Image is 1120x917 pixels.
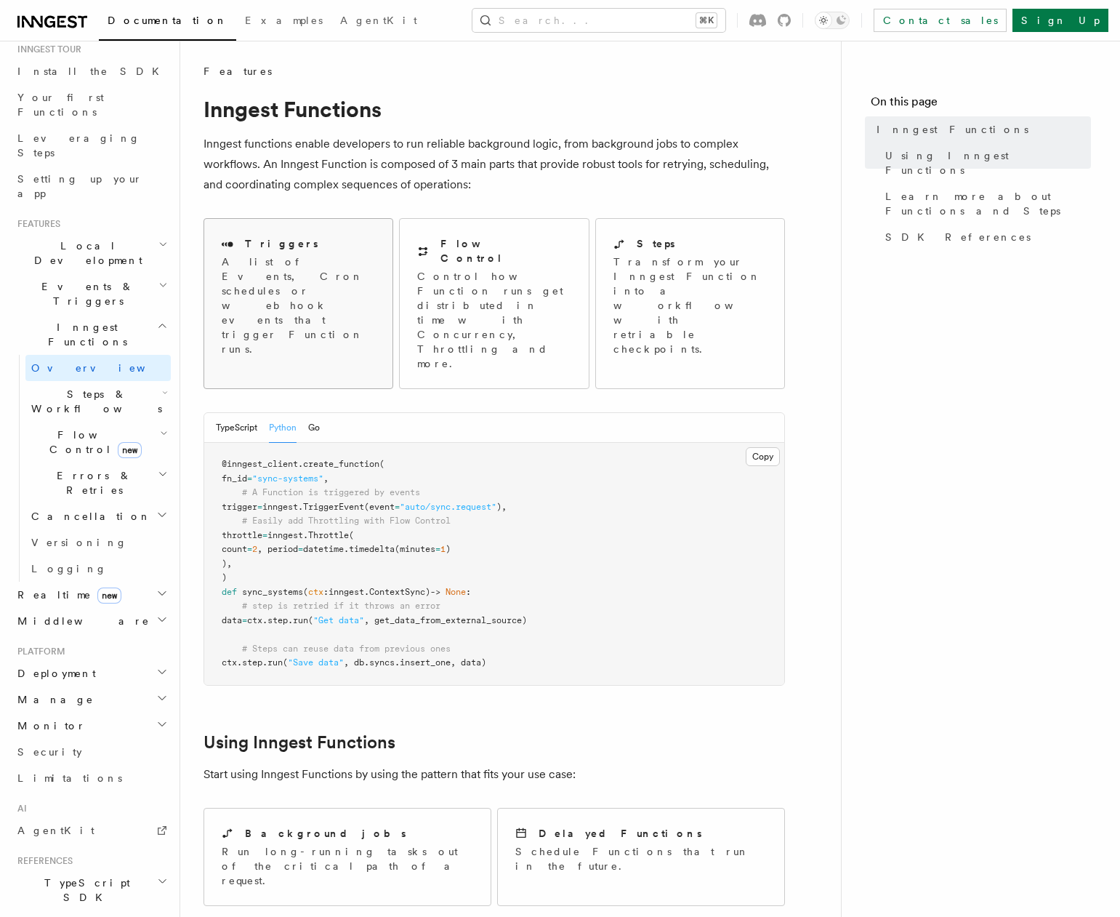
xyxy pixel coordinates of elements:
[204,732,395,753] a: Using Inngest Functions
[637,236,675,251] h2: Steps
[267,615,288,625] span: step
[12,660,171,686] button: Deployment
[245,236,318,251] h2: Triggers
[25,428,160,457] span: Flow Control
[25,529,171,556] a: Versioning
[242,615,247,625] span: =
[242,601,440,611] span: # step is retried if it throws an error
[247,473,252,484] span: =
[12,279,158,308] span: Events & Triggers
[12,713,171,739] button: Monitor
[245,15,323,26] span: Examples
[12,273,171,314] button: Events & Triggers
[746,447,780,466] button: Copy
[12,239,158,268] span: Local Development
[515,844,767,873] p: Schedule Functions that run in the future.
[308,587,323,597] span: ctx
[379,459,384,469] span: (
[885,230,1031,244] span: SDK References
[395,502,400,512] span: =
[430,587,440,597] span: ->
[364,502,395,512] span: (event
[267,530,308,540] span: inngest.
[242,516,451,526] span: # Easily add Throttling with Flow Control
[222,657,237,668] span: ctx
[696,13,717,28] kbd: ⌘K
[247,615,262,625] span: ctx
[242,657,262,668] span: step
[12,817,171,844] a: AgentKit
[17,92,104,118] span: Your first Functions
[595,218,785,389] a: StepsTransform your Inngest Function into a workflow with retriable checkpoints.
[440,544,446,554] span: 1
[12,870,171,910] button: TypeScript SDK
[222,459,298,469] span: @inngest_client
[222,615,242,625] span: data
[99,4,236,41] a: Documentation
[204,64,272,79] span: Features
[216,413,257,443] button: TypeScript
[17,825,94,836] span: AgentKit
[323,587,329,597] span: :
[204,96,785,122] h1: Inngest Functions
[298,544,303,554] span: =
[879,224,1091,250] a: SDK References
[288,657,344,668] span: "Save data"
[399,218,589,389] a: Flow ControlControl how Function runs get distributed in time with Concurrency, Throttling and more.
[204,134,785,195] p: Inngest functions enable developers to run reliable background logic, from background jobs to com...
[308,615,313,625] span: (
[25,381,171,422] button: Steps & Workflows
[262,530,267,540] span: =
[222,587,237,597] span: def
[400,502,496,512] span: "auto/sync.request"
[349,530,354,540] span: (
[25,468,158,497] span: Errors & Retries
[262,657,267,668] span: .
[31,362,181,374] span: Overview
[25,462,171,503] button: Errors & Retries
[17,746,82,758] span: Security
[877,122,1028,137] span: Inngest Functions
[17,772,122,784] span: Limitations
[440,236,571,265] h2: Flow Control
[871,93,1091,116] h4: On this page
[267,657,283,668] span: run
[25,387,162,416] span: Steps & Workflows
[539,826,702,841] h2: Delayed Functions
[364,615,527,625] span: , get_data_from_external_source)
[879,183,1091,224] a: Learn more about Functions and Steps
[25,509,151,524] span: Cancellation
[12,233,171,273] button: Local Development
[269,413,297,443] button: Python
[288,615,293,625] span: .
[17,173,142,199] span: Setting up your app
[329,587,364,597] span: inngest
[12,218,60,230] span: Features
[1012,9,1108,32] a: Sign Up
[204,218,393,389] a: TriggersA list of Events, Cron schedules or webhook events that trigger Function runs.
[257,502,262,512] span: =
[874,9,1007,32] a: Contact sales
[25,355,171,381] a: Overview
[252,473,323,484] span: "sync-systems"
[262,502,303,512] span: inngest.
[12,855,73,867] span: References
[12,582,171,608] button: Realtimenew
[466,587,471,597] span: :
[303,587,308,597] span: (
[293,615,308,625] span: run
[25,503,171,529] button: Cancellation
[12,166,171,207] a: Setting up your app
[12,608,171,634] button: Middleware
[340,15,417,26] span: AgentKit
[242,487,420,497] span: # A Function is triggered by events
[12,58,171,84] a: Install the SDK
[472,9,725,32] button: Search...⌘K
[12,355,171,582] div: Inngest Functions
[222,473,247,484] span: fn_id
[323,473,329,484] span: ,
[12,614,150,628] span: Middleware
[497,808,785,906] a: Delayed FunctionsSchedule Functions that run in the future.
[12,646,65,657] span: Platform
[313,615,364,625] span: "Get data"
